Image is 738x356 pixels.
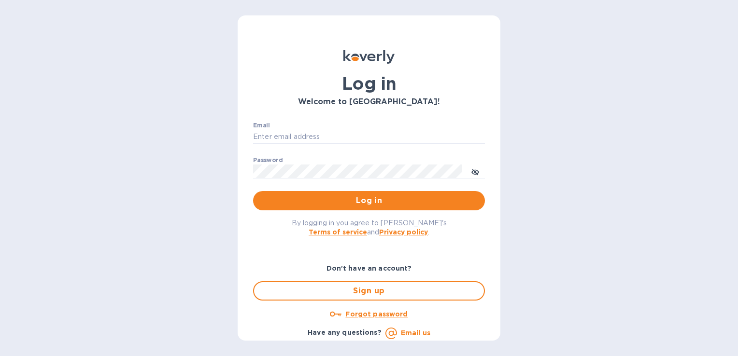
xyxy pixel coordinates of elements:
[326,264,412,272] b: Don't have an account?
[292,219,447,236] span: By logging in you agree to [PERSON_NAME]'s and .
[253,191,485,210] button: Log in
[345,310,408,318] u: Forgot password
[253,157,283,163] label: Password
[253,73,485,94] h1: Log in
[262,285,476,297] span: Sign up
[309,228,367,236] a: Terms of service
[343,50,395,64] img: Koverly
[401,329,430,337] a: Email us
[253,281,485,301] button: Sign up
[253,97,485,107] h3: Welcome to [GEOGRAPHIC_DATA]!
[466,162,485,181] button: toggle password visibility
[379,228,428,236] a: Privacy policy
[261,195,477,206] span: Log in
[308,329,382,336] b: Have any questions?
[253,123,270,128] label: Email
[253,130,485,144] input: Enter email address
